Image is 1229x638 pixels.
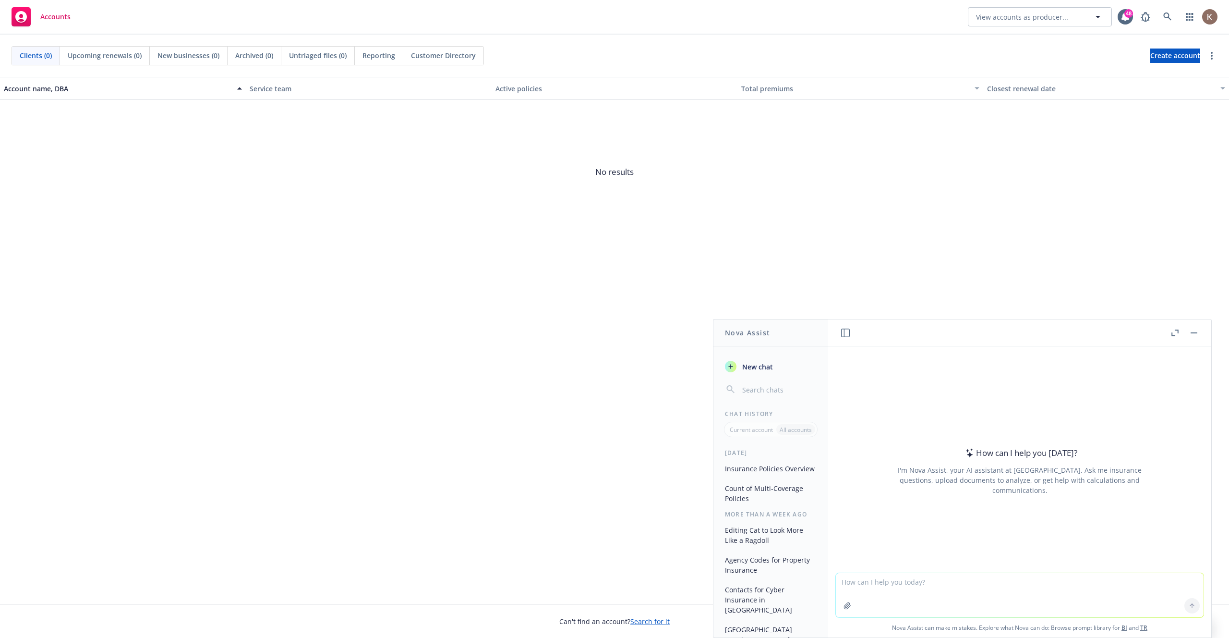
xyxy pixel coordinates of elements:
span: View accounts as producer... [976,12,1068,22]
div: More than a week ago [713,510,828,518]
div: Chat History [713,410,828,418]
h1: Nova Assist [725,328,770,338]
span: New chat [740,362,773,372]
div: Active policies [495,84,734,94]
a: BI [1121,624,1127,632]
a: more [1206,50,1217,61]
div: Total premiums [741,84,969,94]
a: TR [1140,624,1147,632]
a: Search [1158,7,1177,26]
p: All accounts [780,426,812,434]
div: Account name, DBA [4,84,231,94]
a: Switch app [1180,7,1199,26]
button: View accounts as producer... [968,7,1112,26]
span: Untriaged files (0) [289,50,347,61]
a: Report a Bug [1136,7,1155,26]
span: Reporting [362,50,395,61]
span: Can't find an account? [559,616,670,626]
span: Accounts [40,13,71,21]
a: Search for it [630,617,670,626]
button: Closest renewal date [983,77,1229,100]
button: Agency Codes for Property Insurance [721,552,820,578]
button: Insurance Policies Overview [721,461,820,477]
div: Closest renewal date [987,84,1215,94]
div: How can I help you [DATE]? [963,447,1077,459]
div: Service team [250,84,488,94]
div: 48 [1124,8,1133,16]
div: [DATE] [713,449,828,457]
span: Nova Assist can make mistakes. Explore what Nova can do: Browse prompt library for and [832,618,1207,638]
a: Accounts [8,3,74,30]
button: Active policies [492,77,737,100]
div: I'm Nova Assist, your AI assistant at [GEOGRAPHIC_DATA]. Ask me insurance questions, upload docum... [885,465,1155,495]
a: Create account [1150,49,1200,63]
span: Create account [1150,47,1200,65]
span: Clients (0) [20,50,52,61]
button: Editing Cat to Look More Like a Ragdoll [721,522,820,548]
span: Archived (0) [235,50,273,61]
span: Upcoming renewals (0) [68,50,142,61]
button: Count of Multi-Coverage Policies [721,480,820,506]
img: photo [1202,9,1217,25]
button: Total premiums [737,77,983,100]
p: Current account [730,426,773,434]
span: Customer Directory [411,50,476,61]
button: Contacts for Cyber Insurance in [GEOGRAPHIC_DATA] [721,582,820,618]
button: New chat [721,358,820,375]
button: Service team [246,77,492,100]
span: New businesses (0) [157,50,219,61]
input: Search chats [740,383,817,396]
